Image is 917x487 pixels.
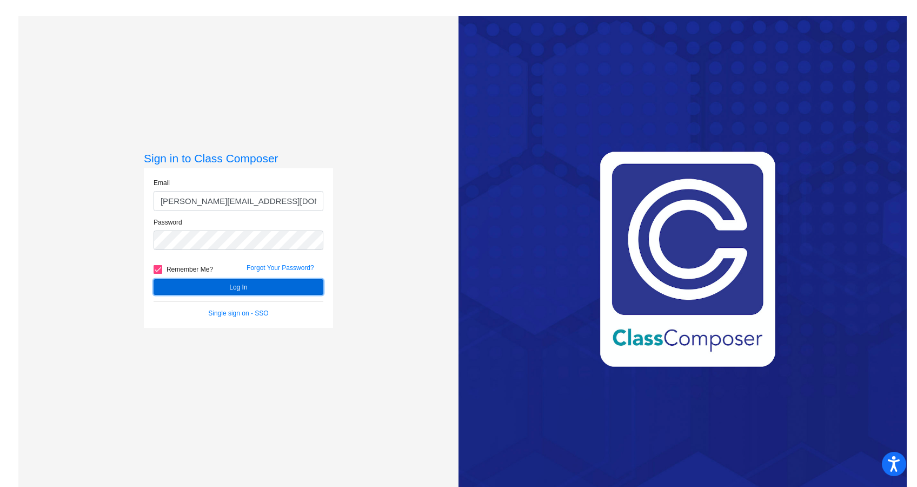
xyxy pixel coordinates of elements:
a: Single sign on - SSO [208,310,268,317]
a: Forgot Your Password? [247,264,314,272]
label: Email [154,178,170,188]
span: Remember Me? [167,263,213,276]
label: Password [154,218,182,227]
button: Log In [154,279,323,295]
h3: Sign in to Class Composer [144,152,333,165]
